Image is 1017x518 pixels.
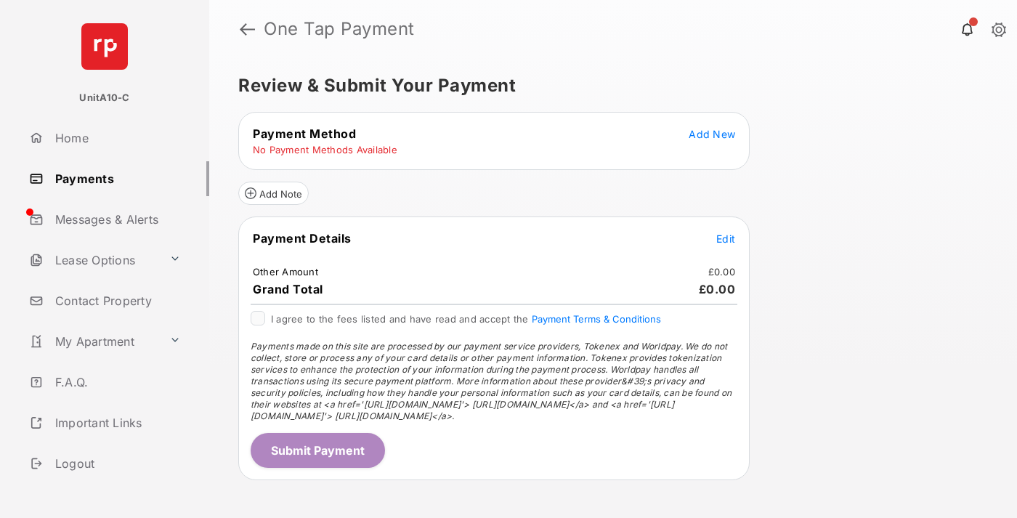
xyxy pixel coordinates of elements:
[238,77,976,94] h5: Review & Submit Your Payment
[238,182,309,205] button: Add Note
[708,265,736,278] td: £0.00
[23,121,209,155] a: Home
[253,231,352,246] span: Payment Details
[23,365,209,400] a: F.A.Q.
[23,283,209,318] a: Contact Property
[699,282,736,296] span: £0.00
[716,231,735,246] button: Edit
[532,313,661,325] button: I agree to the fees listed and have read and accept the
[23,243,163,278] a: Lease Options
[23,202,209,237] a: Messages & Alerts
[253,282,323,296] span: Grand Total
[271,313,661,325] span: I agree to the fees listed and have read and accept the
[689,128,735,140] span: Add New
[253,126,356,141] span: Payment Method
[716,232,735,245] span: Edit
[252,143,398,156] td: No Payment Methods Available
[264,20,415,38] strong: One Tap Payment
[689,126,735,141] button: Add New
[251,433,385,468] button: Submit Payment
[23,446,209,481] a: Logout
[251,341,732,421] span: Payments made on this site are processed by our payment service providers, Tokenex and Worldpay. ...
[81,23,128,70] img: svg+xml;base64,PHN2ZyB4bWxucz0iaHR0cDovL3d3dy53My5vcmcvMjAwMC9zdmciIHdpZHRoPSI2NCIgaGVpZ2h0PSI2NC...
[23,324,163,359] a: My Apartment
[79,91,129,105] p: UnitA10-C
[252,265,319,278] td: Other Amount
[23,161,209,196] a: Payments
[23,405,187,440] a: Important Links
